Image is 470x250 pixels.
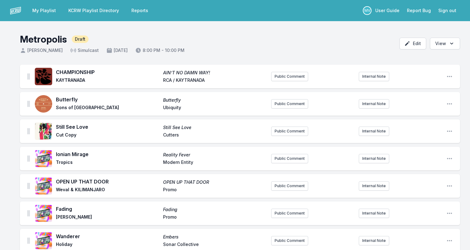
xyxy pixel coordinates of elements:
button: Internal Note [359,181,389,191]
span: Draft [72,35,89,43]
span: Sons of [GEOGRAPHIC_DATA] [56,104,159,112]
font: Ionian Mirage [56,151,89,157]
button: Public Comment [271,127,308,136]
img: Drag Handle [27,210,30,216]
button: Public Comment [271,99,308,109]
font: OPEN UP THAT DOOR [56,178,109,185]
button: Internal Note [359,99,389,109]
span: Embers [163,234,267,240]
img: OPEN UP THAT DOOR [35,177,52,195]
span: [PERSON_NAME] [56,214,159,221]
h1: Metropolis [20,34,67,45]
span: Modern Entity [163,159,267,167]
font: Still See Love [56,124,88,130]
img: Butterfly [35,95,52,113]
span: Promo [163,214,267,221]
span: Fading [163,206,267,213]
span: Promo [163,187,267,194]
button: Internal Note [359,154,389,163]
img: Drag Handle [27,238,30,244]
img: logo-white-87cec1fa9cbef997252546196dc51331.png [10,5,21,16]
font: CHAMPIONSHIP [56,69,95,75]
img: Drag Handle [27,155,30,162]
button: Open playlist item options [446,210,453,216]
span: Cutters [163,132,267,139]
img: Fading [35,205,52,222]
font: Simulcast [78,47,99,53]
a: Report Bug [403,5,435,16]
button: Open options [430,38,460,49]
button: Public Comment [271,72,308,81]
span: Butterfly [163,97,267,103]
span: AIN’T NO DAMN WAY! [163,70,267,76]
button: Public Comment [271,209,308,218]
span: RCA / KAYTRANADA [163,77,267,85]
span: Tropics [56,159,159,167]
font: Edit [413,40,421,47]
font: View [435,40,446,47]
button: Public Comment [271,181,308,191]
button: Open playlist item options [446,73,453,80]
span: Holiday [56,241,159,249]
button: Open playlist item options [446,183,453,189]
img: Reality Fever [35,150,52,167]
img: AIN’T NO DAMN WAY! [35,68,52,85]
a: User Guide [372,5,403,16]
font: [DATE] [114,47,128,53]
font: Fading [56,206,72,212]
button: Open playlist item options [446,238,453,244]
span: Ubiquity [163,104,267,112]
button: Edit [399,38,426,49]
span: Weval & KILIMANJARO [56,187,159,194]
button: Sign out [435,5,460,16]
font: Butterfly [56,96,78,103]
img: Drag Handle [27,73,30,80]
font: 8:00 PM - 10:00 PM [143,47,185,53]
button: Internal Note [359,209,389,218]
a: KCRW Playlist Directory [65,5,123,16]
font: Wanderer [56,233,80,239]
font: [PERSON_NAME] [27,47,63,53]
button: Public Comment [271,154,308,163]
a: My Playlist [29,5,60,16]
button: Internal Note [359,236,389,245]
button: Open playlist item options [446,128,453,134]
button: Public Comment [271,236,308,245]
p: Michael Vogel [363,6,372,15]
img: Embers [35,232,52,249]
span: Reality Fever [163,152,267,158]
button: Internal Note [359,127,389,136]
img: Still See Love [35,123,52,140]
span: Still See Love [163,124,267,131]
button: Open playlist item options [446,155,453,162]
img: Drag Handle [27,128,30,134]
span: Cut Copy [56,132,159,139]
button: Internal Note [359,72,389,81]
img: Drag Handle [27,183,30,189]
span: Sonar Collective [163,241,267,249]
button: Open playlist item options [446,101,453,107]
span: KAYTRANADA [56,77,159,85]
img: Drag Handle [27,101,30,107]
a: Reports [128,5,152,16]
span: OPEN UP THAT DOOR [163,179,267,185]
